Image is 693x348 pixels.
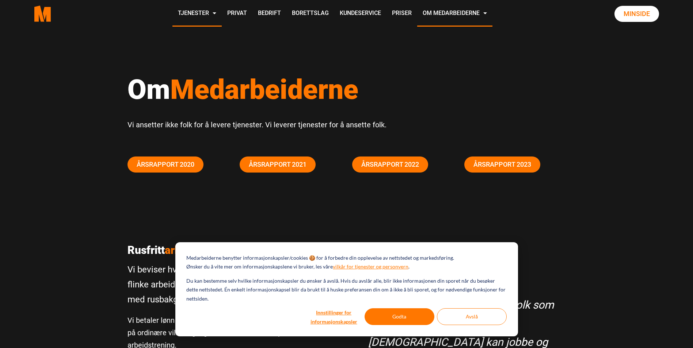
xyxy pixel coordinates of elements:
[365,308,434,325] button: Godta
[306,308,362,325] button: Innstillinger for informasjonskapsler
[334,1,387,27] a: Kundeservice
[464,156,540,173] a: Årsrapport 2023
[186,277,506,303] p: Du kan bestemme selv hvilke informasjonskapsler du ønsker å avslå. Hvis du avslår alle, blir ikke...
[127,73,566,106] h1: Om
[170,73,358,105] span: Medarbeiderne
[252,1,286,27] a: Bedrift
[127,262,341,307] p: Vi beviser hver eneste dag at man kan få lojale og flinke arbeidsfolk dersom man bare rekrutterer...
[437,308,507,325] button: Avslå
[127,244,341,257] p: Rusfritt
[175,242,518,336] div: Cookie banner
[186,254,454,263] p: Medarbeiderne benytter informasjonskapsler/cookies 🍪 for å forbedre din opplevelse av nettstedet ...
[333,262,408,271] a: vilkår for tjenester og personvern
[417,1,492,27] a: Om Medarbeiderne
[165,244,196,256] span: arbeid
[387,1,417,27] a: Priser
[352,156,428,173] a: Årsrapport 2022
[172,1,222,27] a: Tjenester
[186,262,410,271] p: Ønsker du å vite mer om informasjonskapslene vi bruker, les våre .
[614,6,659,22] a: Minside
[222,1,252,27] a: Privat
[127,119,566,131] p: Vi ansetter ikke folk for å levere tjenester. Vi leverer tjenester for å ansette folk.
[240,156,316,173] a: Årsrapport 2021
[127,156,203,173] a: Årsrapport 2020
[286,1,334,27] a: Borettslag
